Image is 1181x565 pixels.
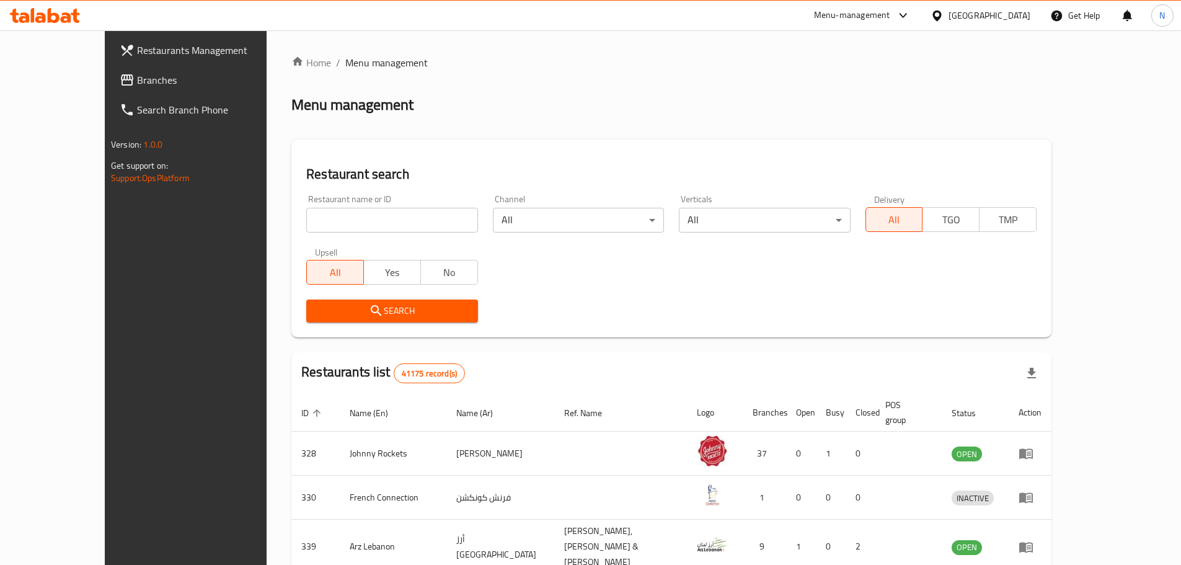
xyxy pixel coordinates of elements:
td: فرنش كونكشن [446,476,554,520]
h2: Restaurants list [301,363,465,383]
th: Open [786,394,816,432]
span: Ref. Name [564,406,618,420]
button: Search [306,300,477,323]
button: All [865,207,923,232]
span: No [426,264,473,282]
span: INACTIVE [952,491,994,505]
div: OPEN [952,447,982,461]
span: All [312,264,359,282]
span: N [1159,9,1165,22]
th: Busy [816,394,846,432]
th: Branches [743,394,786,432]
td: 1 [816,432,846,476]
label: Upsell [315,247,338,256]
span: 1.0.0 [143,136,162,153]
button: Yes [363,260,421,285]
div: [GEOGRAPHIC_DATA] [949,9,1030,22]
span: Name (En) [350,406,404,420]
div: Menu-management [814,8,890,23]
span: OPEN [952,540,982,554]
label: Delivery [874,195,905,203]
div: INACTIVE [952,491,994,505]
td: 330 [291,476,340,520]
img: French Connection [697,479,728,510]
a: Branches [110,65,302,95]
nav: breadcrumb [291,55,1051,70]
td: 0 [846,432,875,476]
div: Menu [1019,490,1042,505]
span: Version: [111,136,141,153]
th: Action [1009,394,1051,432]
span: Restaurants Management [137,43,292,58]
span: Branches [137,73,292,87]
button: TGO [922,207,980,232]
h2: Restaurant search [306,165,1037,184]
span: All [871,211,918,229]
td: 37 [743,432,786,476]
h2: Menu management [291,95,414,115]
button: No [420,260,478,285]
a: Search Branch Phone [110,95,302,125]
img: Johnny Rockets [697,435,728,466]
td: Johnny Rockets [340,432,446,476]
a: Home [291,55,331,70]
td: 0 [846,476,875,520]
div: Menu [1019,540,1042,554]
span: POS group [885,398,927,427]
span: Status [952,406,992,420]
span: Search Branch Phone [137,102,292,117]
td: 1 [743,476,786,520]
img: Arz Lebanon [697,529,728,560]
span: 41175 record(s) [394,368,464,380]
span: ID [301,406,325,420]
span: Search [316,303,467,319]
div: Menu [1019,446,1042,461]
span: Get support on: [111,158,168,174]
td: [PERSON_NAME] [446,432,554,476]
th: Closed [846,394,875,432]
div: All [493,208,664,233]
span: Name (Ar) [456,406,509,420]
div: OPEN [952,540,982,555]
button: All [306,260,364,285]
button: TMP [979,207,1037,232]
span: OPEN [952,447,982,461]
td: French Connection [340,476,446,520]
span: TGO [927,211,975,229]
a: Restaurants Management [110,35,302,65]
a: Support.OpsPlatform [111,170,190,186]
input: Search for restaurant name or ID.. [306,208,477,233]
td: 0 [816,476,846,520]
td: 0 [786,432,816,476]
li: / [336,55,340,70]
span: Menu management [345,55,428,70]
th: Logo [687,394,743,432]
div: All [679,208,850,233]
div: Total records count [394,363,465,383]
span: TMP [984,211,1032,229]
td: 328 [291,432,340,476]
span: Yes [369,264,416,282]
div: Export file [1017,358,1046,388]
td: 0 [786,476,816,520]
